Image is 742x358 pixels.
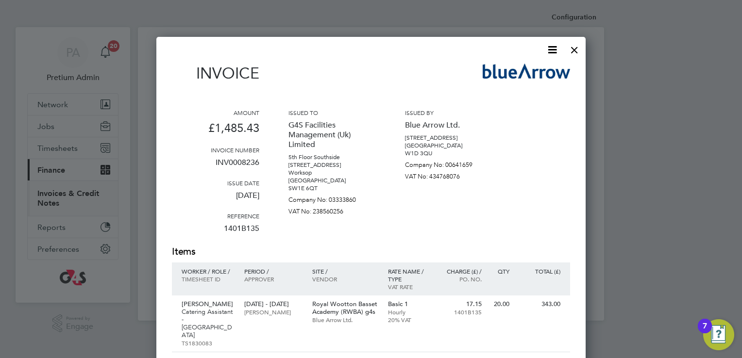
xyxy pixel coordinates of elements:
[172,220,259,245] p: 1401B135
[288,169,376,177] p: Worksop
[182,300,235,308] p: [PERSON_NAME]
[491,267,509,275] p: QTY
[172,187,259,212] p: [DATE]
[288,116,376,153] p: G4S Facilities Management (Uk) Limited
[244,300,302,308] p: [DATE] - [DATE]
[491,300,509,308] p: 20.00
[312,275,378,283] p: Vendor
[439,308,482,316] p: 1401B135
[388,300,430,308] p: Basic 1
[172,154,259,179] p: INV0008236
[288,153,376,161] p: 5th Floor Southside
[483,64,570,79] img: bluearrow-logo-remittance.png
[439,267,482,275] p: Charge (£) /
[388,267,430,283] p: Rate name / type
[288,184,376,192] p: SW1E 6QT
[182,308,235,339] p: Catering Assistant - [GEOGRAPHIC_DATA]
[244,308,302,316] p: [PERSON_NAME]
[405,109,492,116] h3: Issued by
[288,161,376,169] p: [STREET_ADDRESS]
[172,212,259,220] h3: Reference
[244,267,302,275] p: Period /
[388,283,430,291] p: VAT rate
[388,308,430,316] p: Hourly
[312,316,378,324] p: Blue Arrow Ltd.
[405,134,492,142] p: [STREET_ADDRESS]
[172,109,259,116] h3: Amount
[405,116,492,134] p: Blue Arrow Ltd.
[172,179,259,187] h3: Issue date
[182,339,235,347] p: TS1830083
[519,300,560,308] p: 343.00
[703,319,734,350] button: Open Resource Center, 7 new notifications
[312,267,378,275] p: Site /
[288,109,376,116] h3: Issued to
[439,275,482,283] p: Po. No.
[172,64,259,82] h1: Invoice
[182,267,235,275] p: Worker / Role /
[405,169,492,180] p: VAT No: 434768076
[288,192,376,204] p: Company No: 03333860
[182,275,235,283] p: Timesheet ID
[312,300,378,316] p: Royal Wootton Basset Academy (RWBA) g4s
[288,204,376,215] p: VAT No: 238560256
[405,157,492,169] p: Company No: 00641659
[244,275,302,283] p: Approver
[172,146,259,154] h3: Invoice number
[388,316,430,324] p: 20% VAT
[439,300,482,308] p: 17.15
[172,116,259,146] p: £1,485.43
[288,177,376,184] p: [GEOGRAPHIC_DATA]
[519,267,560,275] p: Total (£)
[405,142,492,149] p: [GEOGRAPHIC_DATA]
[703,326,707,339] div: 7
[172,245,570,259] h2: Items
[405,149,492,157] p: W1D 3QU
